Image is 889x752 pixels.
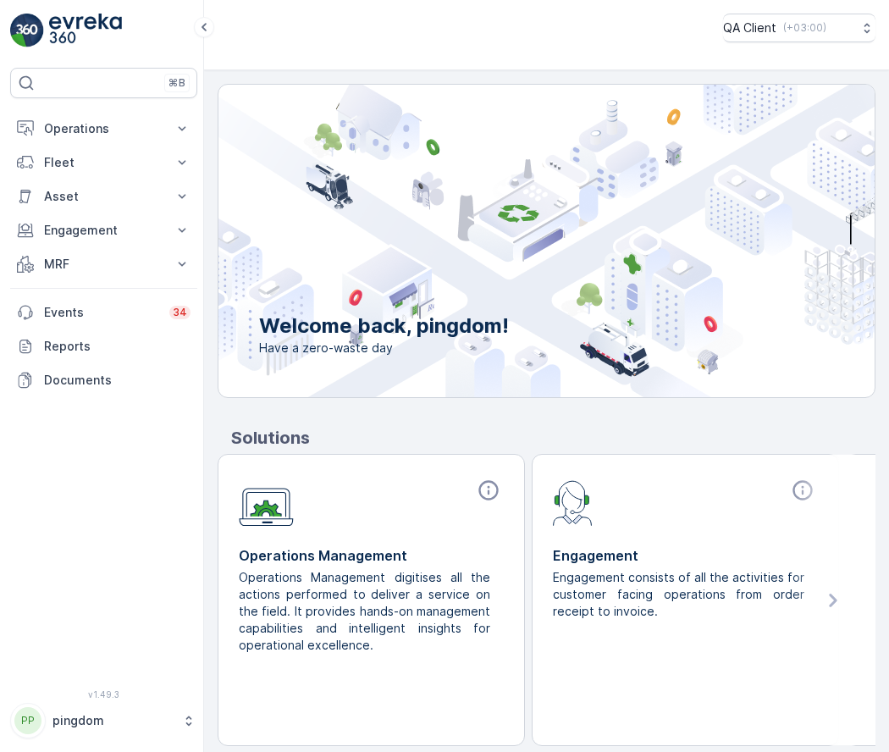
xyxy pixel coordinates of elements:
[723,19,776,36] p: QA Client
[44,222,163,239] p: Engagement
[52,712,174,729] p: pingdom
[44,120,163,137] p: Operations
[259,340,509,357] span: Have a zero-waste day
[14,707,41,734] div: PP
[553,545,818,566] p: Engagement
[10,213,197,247] button: Engagement
[44,154,163,171] p: Fleet
[44,338,190,355] p: Reports
[10,296,197,329] a: Events34
[44,304,159,321] p: Events
[239,569,490,654] p: Operations Management digitises all the actions performed to deliver a service on the field. It p...
[173,306,187,319] p: 34
[10,180,197,213] button: Asset
[10,363,197,397] a: Documents
[10,112,197,146] button: Operations
[10,703,197,738] button: PPpingdom
[168,76,185,90] p: ⌘B
[10,689,197,699] span: v 1.49.3
[44,256,163,273] p: MRF
[142,85,875,397] img: city illustration
[723,14,875,42] button: QA Client(+03:00)
[231,425,875,451] p: Solutions
[259,312,509,340] p: Welcome back, pingdom!
[10,146,197,180] button: Fleet
[783,21,826,35] p: ( +03:00 )
[10,329,197,363] a: Reports
[10,247,197,281] button: MRF
[553,569,804,620] p: Engagement consists of all the activities for customer facing operations from order receipt to in...
[553,478,593,526] img: module-icon
[44,188,163,205] p: Asset
[44,372,190,389] p: Documents
[239,478,294,527] img: module-icon
[10,14,44,47] img: logo
[49,14,122,47] img: logo_light-DOdMpM7g.png
[239,545,504,566] p: Operations Management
